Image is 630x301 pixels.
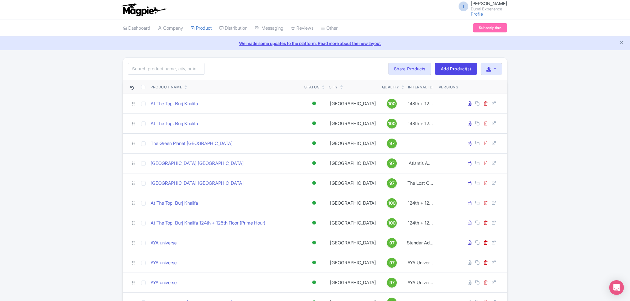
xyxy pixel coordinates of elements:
[151,84,182,90] div: Product Name
[326,253,380,273] td: [GEOGRAPHIC_DATA]
[255,20,283,37] a: Messaging
[382,218,402,228] a: 100
[326,173,380,193] td: [GEOGRAPHIC_DATA]
[326,153,380,173] td: [GEOGRAPHIC_DATA]
[471,1,507,6] span: [PERSON_NAME]
[311,119,317,128] div: Active
[304,84,320,90] div: Status
[311,159,317,168] div: Active
[471,7,507,11] small: Dubai Experience
[120,3,167,17] img: logo-ab69f6fb50320c5b225c76a69d11143b.png
[388,100,396,107] span: 100
[389,279,395,286] span: 97
[291,20,313,37] a: Reviews
[311,258,317,267] div: Active
[404,113,436,133] td: 148th + 12...
[219,20,247,37] a: Distribution
[151,160,244,167] a: [GEOGRAPHIC_DATA] [GEOGRAPHIC_DATA]
[151,120,198,127] a: At The Top, Burj Khalifa
[388,200,396,206] span: 100
[326,113,380,133] td: [GEOGRAPHIC_DATA]
[311,179,317,188] div: Active
[382,198,402,208] a: 100
[436,80,461,94] th: Versions
[389,240,395,246] span: 97
[609,280,624,295] div: Open Intercom Messenger
[326,133,380,153] td: [GEOGRAPHIC_DATA]
[382,258,402,268] a: 97
[128,63,204,75] input: Search product name, city, or interal id
[388,220,396,226] span: 100
[388,63,431,75] a: Share Products
[311,238,317,247] div: Active
[473,23,507,32] a: Subscription
[326,193,380,213] td: [GEOGRAPHIC_DATA]
[326,213,380,233] td: [GEOGRAPHIC_DATA]
[329,84,338,90] div: City
[619,39,624,46] button: Close announcement
[389,140,395,147] span: 97
[123,20,150,37] a: Dashboard
[190,20,212,37] a: Product
[151,140,233,147] a: The Green Planet [GEOGRAPHIC_DATA]
[471,11,483,17] a: Profile
[311,199,317,207] div: Active
[382,238,402,248] a: 97
[151,240,177,247] a: AYA universe
[151,279,177,286] a: AYA universe
[311,218,317,227] div: Active
[404,193,436,213] td: 124th + 12...
[311,139,317,148] div: Active
[382,178,402,188] a: 97
[382,139,402,148] a: 97
[151,100,198,107] a: At The Top, Burj Khalifa
[388,120,396,127] span: 100
[382,119,402,128] a: 100
[389,160,395,167] span: 97
[404,273,436,292] td: AYA Univer...
[404,153,436,173] td: Atlantis A...
[404,253,436,273] td: AYA Univer...
[382,84,399,90] div: Quality
[455,1,507,11] a: I [PERSON_NAME] Dubai Experience
[151,180,244,187] a: [GEOGRAPHIC_DATA] [GEOGRAPHIC_DATA]
[326,233,380,253] td: [GEOGRAPHIC_DATA]
[382,158,402,168] a: 97
[404,233,436,253] td: Standar Ad...
[321,20,338,37] a: Other
[311,99,317,108] div: Active
[151,259,177,266] a: AYA universe
[326,94,380,113] td: [GEOGRAPHIC_DATA]
[404,94,436,113] td: 148th + 12...
[404,213,436,233] td: 124th + 12...
[389,259,395,266] span: 97
[404,173,436,193] td: The Lost C...
[389,180,395,187] span: 97
[326,273,380,292] td: [GEOGRAPHIC_DATA]
[151,200,198,207] a: At The Top, Burj Khalifa
[404,80,436,94] th: Internal ID
[311,278,317,287] div: Active
[151,220,265,227] a: At The Top, Burj Khalifa 124th + 125th Floor (Prime Hour)
[459,2,468,11] span: I
[158,20,183,37] a: Company
[4,40,626,46] a: We made some updates to the platform. Read more about the new layout
[382,278,402,288] a: 97
[435,63,477,75] a: Add Product(s)
[382,99,402,109] a: 100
